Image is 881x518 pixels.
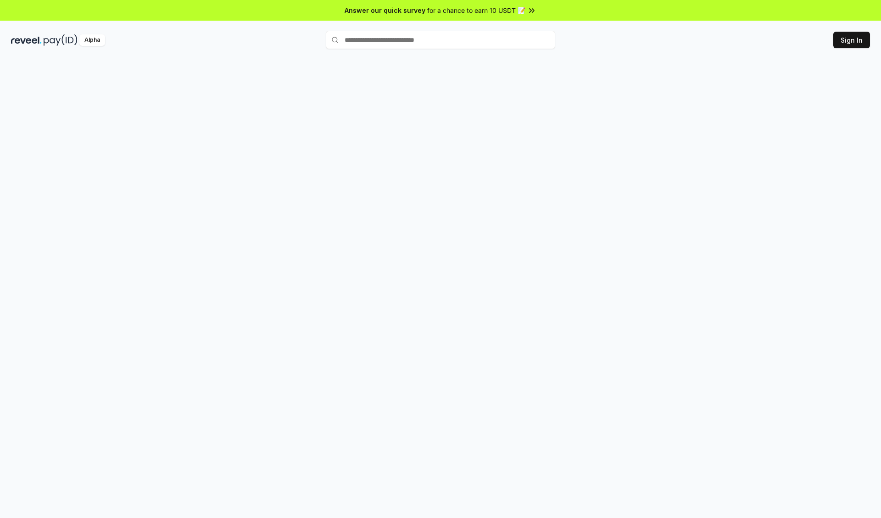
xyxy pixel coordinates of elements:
button: Sign In [833,32,870,48]
img: pay_id [44,34,78,46]
div: Alpha [79,34,105,46]
span: Answer our quick survey [345,6,425,15]
img: reveel_dark [11,34,42,46]
span: for a chance to earn 10 USDT 📝 [427,6,525,15]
